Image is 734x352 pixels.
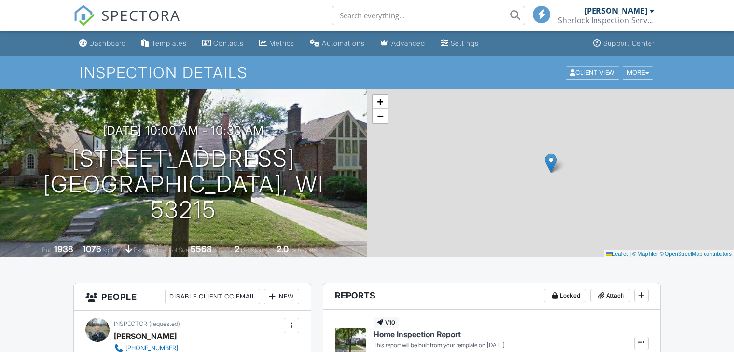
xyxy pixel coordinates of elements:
span: − [377,110,383,122]
img: Marker [545,153,557,173]
div: Templates [152,39,187,47]
div: 2 [235,244,239,254]
div: More [623,66,654,79]
div: Support Center [603,39,655,47]
span: + [377,95,383,108]
a: Contacts [198,35,248,53]
h1: Inspection Details [80,64,654,81]
span: basement [134,246,160,254]
img: The Best Home Inspection Software - Spectora [73,5,95,26]
div: [PERSON_NAME] [584,6,647,15]
div: 1938 [54,244,73,254]
span: Inspector [114,320,147,327]
span: (requested) [149,320,180,327]
a: Dashboard [75,35,130,53]
a: Advanced [376,35,429,53]
div: Disable Client CC Email [165,289,260,304]
h3: People [74,283,311,311]
div: [PERSON_NAME] [114,329,177,343]
a: SPECTORA [73,13,180,33]
span: sq.ft. [213,246,225,254]
div: 1076 [83,244,101,254]
h3: [DATE] 10:00 am - 10:30 am [103,124,264,137]
div: Contacts [213,39,244,47]
div: [PHONE_NUMBER] [125,344,178,352]
a: © MapTiler [632,251,658,257]
a: Metrics [255,35,298,53]
a: Client View [565,68,622,76]
span: bathrooms [290,246,318,254]
div: Sherlock Inspection Services LLC [558,15,654,25]
div: Settings [451,39,479,47]
span: Lot Size [169,246,189,254]
div: 2.0 [277,244,289,254]
div: Client View [566,66,619,79]
h1: [STREET_ADDRESS] [GEOGRAPHIC_DATA], WI 53215 [15,146,352,222]
a: Templates [138,35,191,53]
div: New [264,289,299,304]
span: Built [42,246,53,254]
div: 5568 [191,244,212,254]
a: Automations (Basic) [306,35,369,53]
a: © OpenStreetMap contributors [660,251,732,257]
span: | [629,251,631,257]
a: Zoom out [373,109,388,123]
a: Settings [437,35,483,53]
div: Metrics [269,39,294,47]
span: SPECTORA [101,5,180,25]
a: Support Center [589,35,659,53]
input: Search everything... [332,6,525,25]
div: Advanced [391,39,425,47]
div: Automations [322,39,365,47]
a: Leaflet [606,251,628,257]
span: bedrooms [241,246,267,254]
span: sq. ft. [103,246,116,254]
a: Zoom in [373,95,388,109]
div: Dashboard [89,39,126,47]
